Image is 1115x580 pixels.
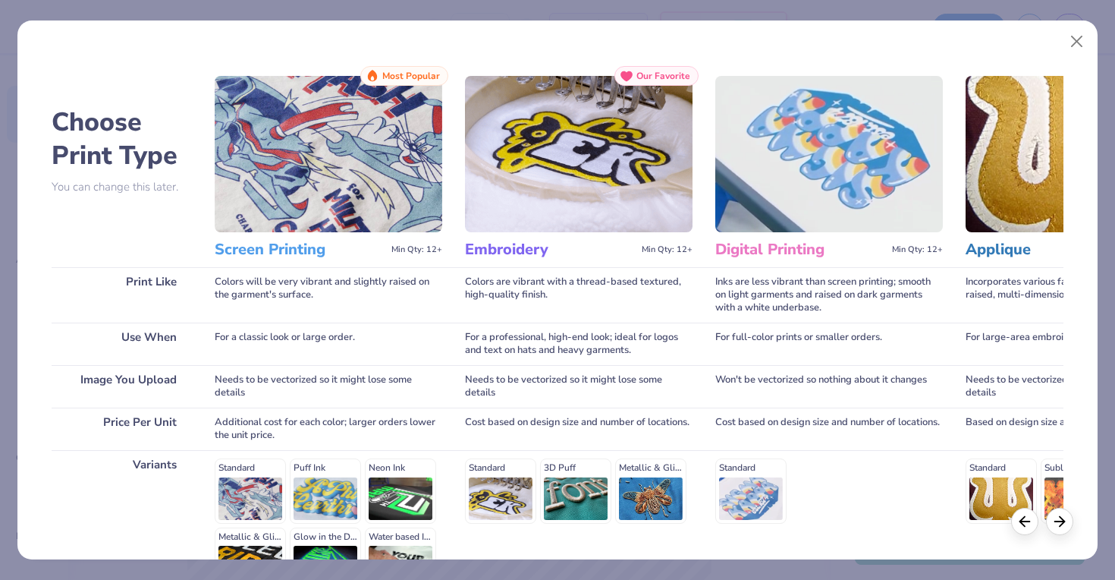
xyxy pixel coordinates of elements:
[52,106,192,172] h2: Choose Print Type
[215,240,385,260] h3: Screen Printing
[715,240,886,260] h3: Digital Printing
[215,76,442,232] img: Screen Printing
[892,244,943,255] span: Min Qty: 12+
[715,323,943,365] div: For full-color prints or smaller orders.
[52,267,192,323] div: Print Like
[715,365,943,408] div: Won't be vectorized so nothing about it changes
[465,240,636,260] h3: Embroidery
[642,244,693,255] span: Min Qty: 12+
[465,408,693,450] div: Cost based on design size and number of locations.
[382,71,440,81] span: Most Popular
[636,71,690,81] span: Our Favorite
[52,323,192,365] div: Use When
[215,267,442,323] div: Colors will be very vibrant and slightly raised on the garment's surface.
[465,267,693,323] div: Colors are vibrant with a thread-based textured, high-quality finish.
[715,267,943,323] div: Inks are less vibrant than screen printing; smooth on light garments and raised on dark garments ...
[465,76,693,232] img: Embroidery
[215,365,442,408] div: Needs to be vectorized so it might lose some details
[52,408,192,450] div: Price Per Unit
[215,323,442,365] div: For a classic look or large order.
[215,408,442,450] div: Additional cost for each color; larger orders lower the unit price.
[391,244,442,255] span: Min Qty: 12+
[52,181,192,194] p: You can change this later.
[715,76,943,232] img: Digital Printing
[465,365,693,408] div: Needs to be vectorized so it might lose some details
[465,323,693,365] div: For a professional, high-end look; ideal for logos and text on hats and heavy garments.
[1063,27,1091,56] button: Close
[715,408,943,450] div: Cost based on design size and number of locations.
[52,365,192,408] div: Image You Upload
